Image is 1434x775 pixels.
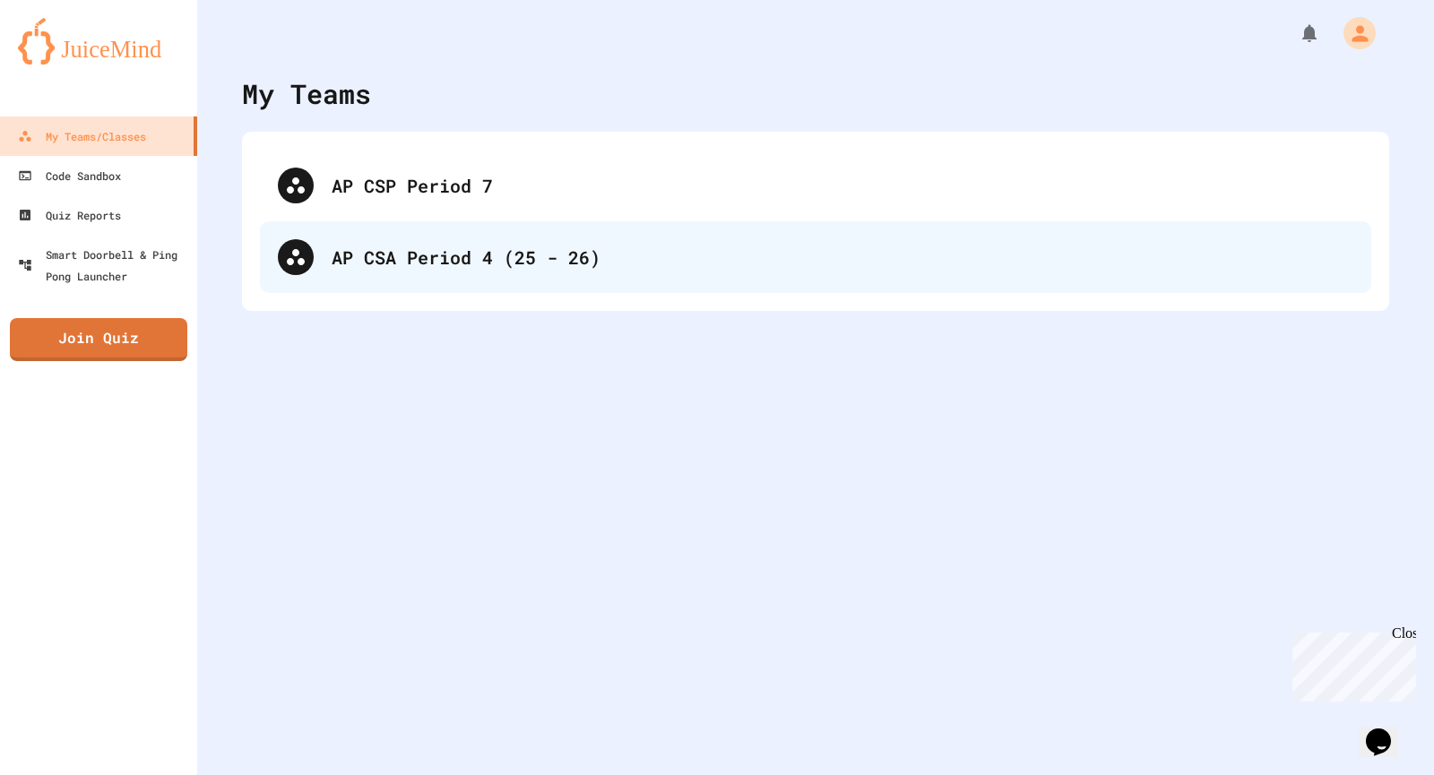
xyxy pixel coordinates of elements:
div: AP CSA Period 4 (25 - 26) [260,221,1371,293]
div: My Account [1325,13,1380,54]
div: AP CSA Period 4 (25 - 26) [332,244,1353,271]
div: My Teams [242,73,371,114]
div: My Notifications [1266,18,1325,48]
div: Quiz Reports [18,204,121,226]
a: Join Quiz [10,318,187,361]
div: AP CSP Period 7 [332,172,1353,199]
div: Code Sandbox [18,165,121,186]
div: Smart Doorbell & Ping Pong Launcher [18,244,190,287]
div: Chat with us now!Close [7,7,124,114]
img: logo-orange.svg [18,18,179,65]
iframe: chat widget [1285,625,1416,702]
div: My Teams/Classes [18,125,146,147]
iframe: chat widget [1359,703,1416,757]
div: AP CSP Period 7 [260,150,1371,221]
